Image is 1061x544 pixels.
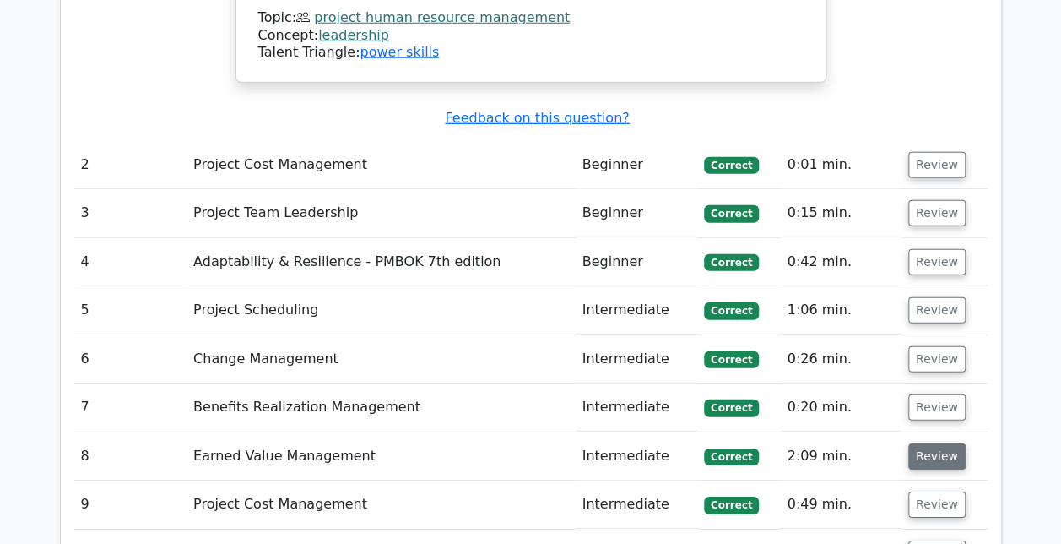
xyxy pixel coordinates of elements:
td: Beginner [576,141,697,189]
td: 3 [74,189,187,237]
td: 6 [74,335,187,384]
td: Intermediate [576,286,697,335]
td: 0:01 min. [781,141,901,189]
a: power skills [360,44,439,60]
td: Intermediate [576,432,697,481]
a: leadership [318,27,389,43]
button: Review [908,492,966,518]
td: 0:42 min. [781,238,901,286]
td: 2 [74,141,187,189]
td: Intermediate [576,335,697,384]
button: Review [908,346,966,373]
td: Project Cost Management [187,141,575,189]
a: project human resource management [314,9,570,25]
td: 5 [74,286,187,335]
span: Correct [704,497,759,514]
td: 0:26 min. [781,335,901,384]
div: Concept: [258,27,804,45]
td: 8 [74,432,187,481]
span: Correct [704,351,759,368]
td: Project Team Leadership [187,189,575,237]
td: 7 [74,384,187,432]
span: Correct [704,449,759,465]
td: Benefits Realization Management [187,384,575,432]
td: Beginner [576,238,697,286]
td: Change Management [187,335,575,384]
button: Review [908,152,966,178]
td: Project Cost Management [187,481,575,529]
td: 0:20 min. [781,384,901,432]
td: Intermediate [576,384,697,432]
span: Correct [704,302,759,319]
td: 2:09 min. [781,432,901,481]
button: Review [908,443,966,470]
a: Feedback on this question? [445,110,629,126]
td: 0:15 min. [781,189,901,237]
td: Earned Value Management [187,432,575,481]
td: Adaptability & Resilience - PMBOK 7th edition [187,238,575,286]
span: Correct [704,254,759,271]
span: Correct [704,157,759,174]
td: 9 [74,481,187,529]
button: Review [908,394,966,421]
td: 0:49 min. [781,481,901,529]
span: Correct [704,205,759,222]
div: Topic: [258,9,804,27]
button: Review [908,297,966,324]
button: Review [908,249,966,275]
td: Intermediate [576,481,697,529]
td: 4 [74,238,187,286]
td: Beginner [576,189,697,237]
span: Correct [704,400,759,416]
div: Talent Triangle: [258,9,804,62]
td: 1:06 min. [781,286,901,335]
td: Project Scheduling [187,286,575,335]
button: Review [908,200,966,226]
